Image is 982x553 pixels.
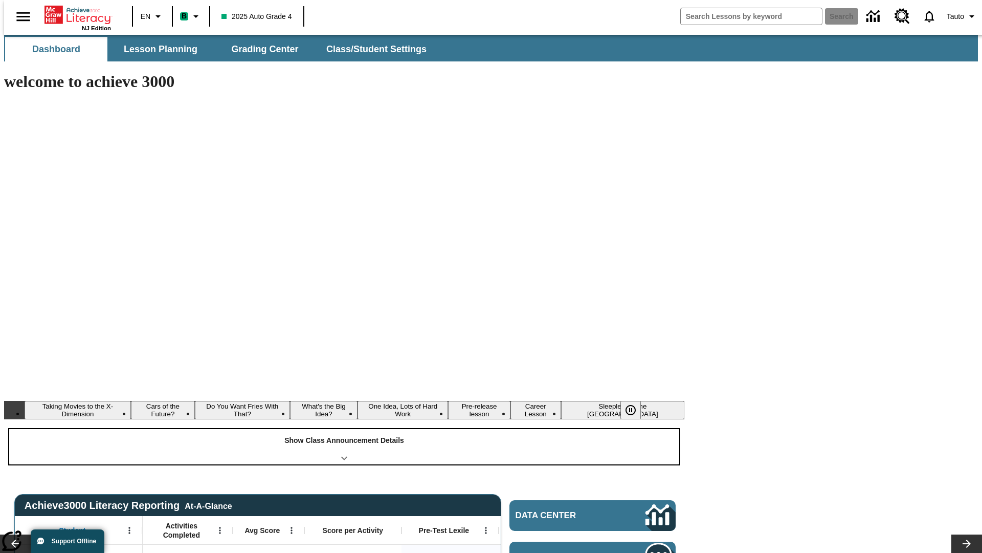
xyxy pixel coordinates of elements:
button: Dashboard [5,37,107,61]
button: Profile/Settings [943,7,982,26]
button: Slide 3 Do You Want Fries With That? [195,401,290,419]
button: Boost Class color is mint green. Change class color [176,7,206,26]
button: Pause [620,401,641,419]
span: Pre-Test Lexile [419,526,470,535]
span: Student [59,526,85,535]
button: Slide 4 What's the Big Idea? [290,401,358,419]
div: Pause [620,401,651,419]
div: SubNavbar [4,37,436,61]
button: Slide 8 Sleepless in the Animal Kingdom [561,401,684,419]
input: search field [681,8,822,25]
div: Home [44,4,111,31]
button: Slide 2 Cars of the Future? [131,401,195,419]
button: Support Offline [31,529,104,553]
button: Slide 6 Pre-release lesson [448,401,510,419]
a: Resource Center, Will open in new tab [888,3,916,30]
span: Data Center [516,511,611,521]
span: Support Offline [52,538,96,545]
span: EN [141,11,150,22]
span: Achieve3000 Literacy Reporting [25,500,232,512]
button: Open Menu [284,523,299,538]
a: Data Center [860,3,888,31]
a: Data Center [509,500,676,531]
button: Open side menu [8,2,38,32]
span: Tauto [947,11,964,22]
h1: welcome to achieve 3000 [4,72,684,91]
p: Show Class Announcement Details [284,435,404,446]
button: Language: EN, Select a language [136,7,169,26]
button: Slide 5 One Idea, Lots of Hard Work [358,401,448,419]
span: 2025 Auto Grade 4 [221,11,292,22]
button: Open Menu [122,523,137,538]
span: B [182,10,187,23]
button: Lesson Planning [109,37,212,61]
button: Grading Center [214,37,316,61]
span: Activities Completed [148,521,215,540]
a: Home [44,5,111,25]
span: NJ Edition [82,25,111,31]
button: Slide 7 Career Lesson [510,401,561,419]
button: Slide 1 Taking Movies to the X-Dimension [25,401,131,419]
button: Open Menu [212,523,228,538]
a: Notifications [916,3,943,30]
button: Lesson carousel, Next [951,535,982,553]
button: Class/Student Settings [318,37,435,61]
span: Avg Score [244,526,280,535]
div: SubNavbar [4,35,978,61]
button: Open Menu [478,523,494,538]
div: At-A-Glance [185,500,232,511]
span: Score per Activity [323,526,384,535]
div: Show Class Announcement Details [9,429,679,464]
